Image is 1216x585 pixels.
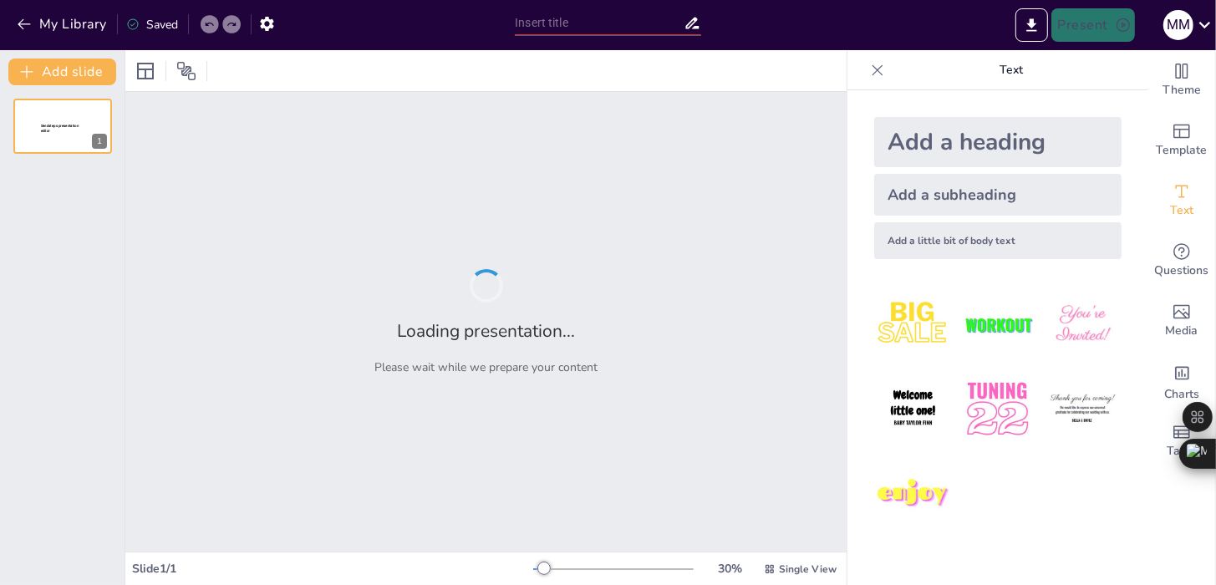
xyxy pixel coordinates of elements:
div: Change the overall theme [1148,50,1215,110]
span: Table [1167,442,1197,460]
div: Layout [132,58,159,84]
img: 6.jpeg [1044,370,1122,448]
div: Add images, graphics, shapes or video [1148,291,1215,351]
div: Slide 1 / 1 [132,561,533,577]
button: Export to PowerPoint [1015,8,1048,42]
div: Add a heading [874,117,1122,167]
div: Add charts and graphs [1148,351,1215,411]
span: Sendsteps presentation editor [41,124,79,133]
div: Add a little bit of body text [874,222,1122,259]
img: 1.jpeg [874,286,952,364]
h2: Loading presentation... [397,319,575,343]
div: Add a table [1148,411,1215,471]
img: 5.jpeg [959,370,1036,448]
span: Theme [1163,81,1201,99]
img: 7.jpeg [874,455,952,533]
div: Add text boxes [1148,170,1215,231]
div: M M [1163,10,1193,40]
div: 1 [92,134,107,149]
img: 2.jpeg [959,286,1036,364]
span: Media [1166,322,1198,340]
span: Position [176,61,196,81]
p: Please wait while we prepare your content [374,359,598,375]
div: 1 [13,99,112,154]
div: Saved [126,17,178,33]
button: M M [1163,8,1193,42]
p: Text [891,50,1132,90]
div: Add a subheading [874,174,1122,216]
button: My Library [13,11,114,38]
span: Single View [779,562,837,576]
span: Questions [1155,262,1209,280]
div: 30 % [710,561,750,577]
span: Text [1170,201,1193,220]
div: Add ready made slides [1148,110,1215,170]
img: 4.jpeg [874,370,952,448]
input: Insert title [515,11,684,35]
button: Add slide [8,58,116,85]
img: 3.jpeg [1044,286,1122,364]
div: Get real-time input from your audience [1148,231,1215,291]
span: Template [1157,141,1208,160]
button: Present [1051,8,1135,42]
span: Charts [1164,385,1199,404]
